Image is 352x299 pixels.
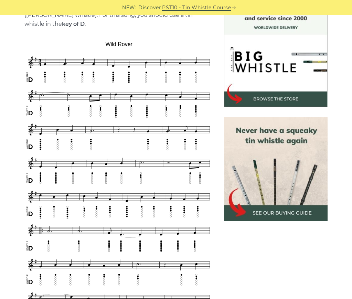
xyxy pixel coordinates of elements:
a: PST10 - Tin Whistle Course [162,4,231,12]
img: tin whistle buying guide [224,117,328,221]
span: Discover [138,4,161,12]
strong: key of D [62,21,85,27]
p: Sheet music (notes) and tab to play on a tin whistle ([PERSON_NAME] whistle). For this song, you ... [24,2,213,29]
img: BigWhistle Tin Whistle Store [224,3,328,107]
span: NEW: [122,4,136,12]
